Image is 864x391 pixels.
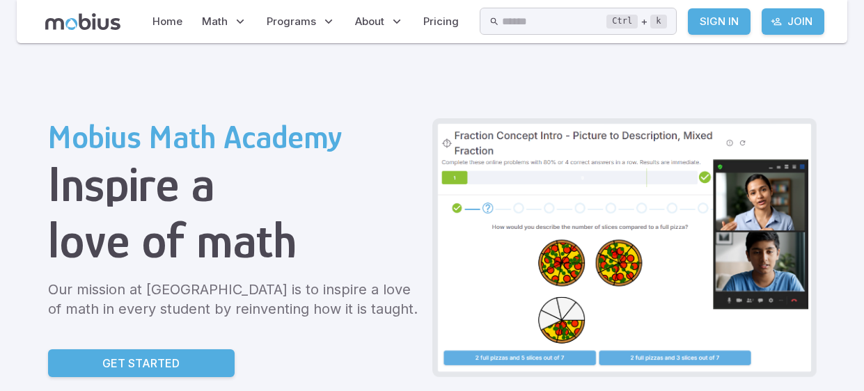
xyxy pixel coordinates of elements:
[355,14,384,29] span: About
[148,6,187,38] a: Home
[102,355,180,372] p: Get Started
[606,15,638,29] kbd: Ctrl
[438,124,811,372] img: Grade 6 Class
[267,14,316,29] span: Programs
[48,118,421,156] h2: Mobius Math Academy
[762,8,824,35] a: Join
[419,6,463,38] a: Pricing
[688,8,751,35] a: Sign In
[48,280,421,319] p: Our mission at [GEOGRAPHIC_DATA] is to inspire a love of math in every student by reinventing how...
[650,15,666,29] kbd: k
[606,13,666,30] div: +
[48,212,421,269] h1: love of math
[48,349,235,377] a: Get Started
[48,156,421,212] h1: Inspire a
[202,14,228,29] span: Math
